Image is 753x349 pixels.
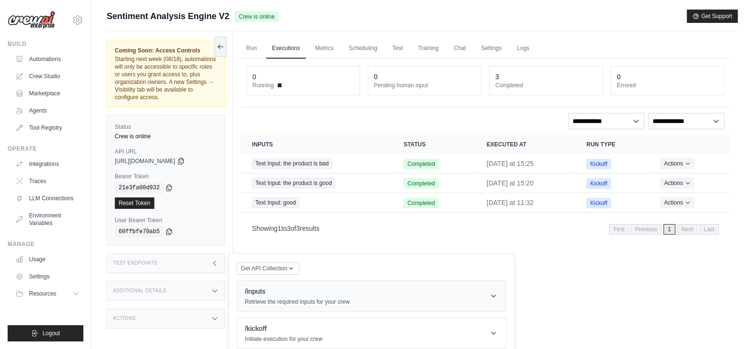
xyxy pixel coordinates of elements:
div: 0 [374,72,378,82]
time: August 12, 2025 at 15:20 IST [487,179,534,187]
label: API URL [115,148,217,155]
th: Status [392,135,475,154]
dt: Completed [495,82,597,89]
p: Initiate execution for your crew [245,335,322,343]
span: 3 [287,225,291,232]
span: Previous [631,224,662,235]
h3: Test Endpoints [113,260,158,266]
div: Crew is online [115,133,217,140]
span: First [609,224,629,235]
span: Kickoff [586,198,611,208]
a: Run [241,39,262,59]
a: Settings [11,269,83,284]
a: Test [387,39,409,59]
p: Showing to of results [252,224,320,233]
img: Logo [8,11,55,29]
span: Starting next week (08/18), automations will only be accessible to specific roles or users you gr... [115,56,216,101]
a: Reset Token [115,197,154,209]
span: Get API Collection [241,265,287,272]
a: LLM Connections [11,191,83,206]
code: 60ffbfe70ab5 [115,226,163,237]
span: Logout [42,329,60,337]
span: Running [252,82,274,89]
span: Last [699,224,719,235]
a: Executions [266,39,306,59]
nav: Pagination [241,216,730,241]
button: Resources [11,286,83,301]
th: Executed at [475,135,575,154]
a: View execution details for Text Input [252,197,381,208]
a: Chat [448,39,472,59]
dt: Errored [617,82,718,89]
a: Agents [11,103,83,118]
button: Get Support [687,10,738,23]
section: Crew executions table [241,135,730,241]
a: Scheduling [343,39,382,59]
a: Automations [11,51,83,67]
span: Kickoff [586,159,611,169]
div: Build [8,40,83,48]
span: Text Input: the product is good [252,178,335,188]
span: 1 [663,224,675,235]
h3: Additional Details [113,288,166,294]
a: Marketplace [11,86,83,101]
th: Inputs [241,135,392,154]
span: Crew is online [235,11,278,22]
a: Crew Studio [11,69,83,84]
label: Bearer Token [115,173,217,180]
nav: Pagination [609,224,719,235]
span: Coming Soon: Access Controls [115,47,217,54]
code: 21e3fa00d932 [115,182,163,194]
span: Sentiment Analysis Engine V2 [107,10,229,23]
button: Get API Collection [237,262,299,275]
a: Usage [11,252,83,267]
a: View execution details for Text Input [252,178,381,188]
div: Operate [8,145,83,153]
a: Environment Variables [11,208,83,231]
a: Tool Registry [11,120,83,135]
label: User Bearer Token [115,216,217,224]
button: Actions for execution [660,197,694,208]
span: Text Input: good [252,197,299,208]
span: Completed [403,159,439,169]
button: Logout [8,325,83,341]
span: Completed [403,198,439,208]
span: Next [677,224,698,235]
span: 1 [278,225,281,232]
a: Logs [511,39,535,59]
time: August 13, 2025 at 15:25 IST [487,160,534,167]
h3: Actions [113,316,136,321]
dt: Pending human input [374,82,475,89]
div: 0 [252,72,256,82]
button: Actions for execution [660,158,694,169]
th: Run Type [575,135,649,154]
a: Traces [11,174,83,189]
a: Settings [475,39,507,59]
a: View execution details for Text Input [252,158,381,169]
a: Training [412,39,444,59]
div: 3 [495,72,499,82]
span: Resources [29,290,56,298]
p: Retrieve the required inputs for your crew [245,298,350,306]
time: August 12, 2025 at 11:32 IST [487,199,534,206]
h1: /kickoff [245,324,322,333]
a: Metrics [310,39,340,59]
button: Actions for execution [660,177,694,189]
h1: /inputs [245,287,350,296]
span: [URL][DOMAIN_NAME] [115,157,175,165]
div: Manage [8,240,83,248]
div: 0 [617,72,621,82]
span: 3 [296,225,300,232]
label: Status [115,123,217,131]
a: Integrations [11,156,83,172]
span: Completed [403,178,439,189]
span: Kickoff [586,178,611,189]
span: Text Input: the product is bad [252,158,332,169]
